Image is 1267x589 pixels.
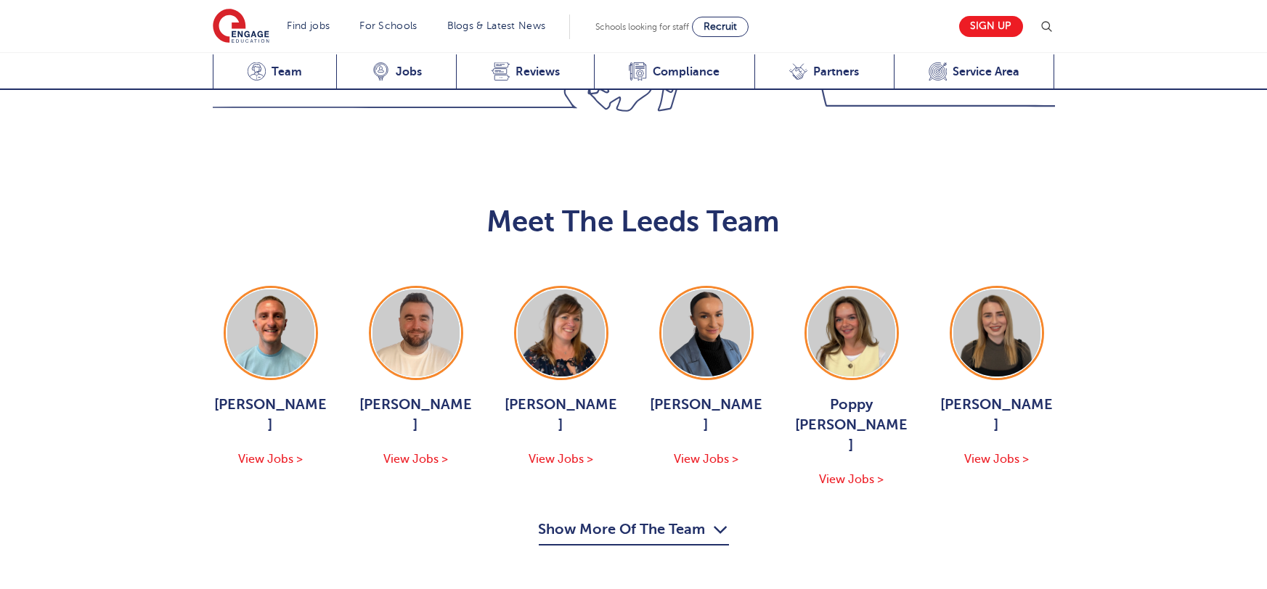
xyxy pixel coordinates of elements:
a: Jobs [336,54,456,90]
h2: Meet The Leeds Team [213,205,1055,239]
span: Recruit [704,21,737,32]
span: Reviews [516,65,560,79]
span: View Jobs > [674,453,738,466]
a: Team [213,54,337,90]
a: Blogs & Latest News [447,20,546,31]
img: Layla McCosker [953,289,1040,376]
span: [PERSON_NAME] [213,395,329,435]
a: Poppy [PERSON_NAME] View Jobs > [794,286,910,489]
span: View Jobs > [819,473,884,486]
img: George Dignam [227,289,314,376]
span: Poppy [PERSON_NAME] [794,395,910,456]
a: [PERSON_NAME] View Jobs > [648,286,765,469]
img: Chris Rushton [372,289,460,376]
span: Schools looking for staff [595,22,689,32]
a: Partners [754,54,894,90]
span: Service Area [953,65,1019,79]
button: Show More Of The Team [539,518,729,545]
a: Reviews [456,54,594,90]
span: Jobs [396,65,422,79]
img: Holly Johnson [663,289,750,376]
a: [PERSON_NAME] View Jobs > [213,286,329,469]
img: Poppy Burnside [808,289,895,376]
span: [PERSON_NAME] [503,395,619,435]
span: Partners [813,65,859,79]
span: [PERSON_NAME] [648,395,765,435]
a: Service Area [894,54,1055,90]
span: Compliance [653,65,720,79]
span: [PERSON_NAME] [358,395,474,435]
a: Sign up [959,16,1023,37]
a: [PERSON_NAME] View Jobs > [358,286,474,469]
span: View Jobs > [964,453,1029,466]
span: Team [272,65,302,79]
span: View Jobs > [238,453,303,466]
span: View Jobs > [529,453,593,466]
span: [PERSON_NAME] [939,395,1055,435]
a: Recruit [692,17,749,37]
a: Compliance [594,54,754,90]
a: Find jobs [288,20,330,31]
a: For Schools [359,20,417,31]
img: Engage Education [213,9,269,45]
a: [PERSON_NAME] View Jobs > [503,286,619,469]
img: Joanne Wright [518,289,605,376]
span: View Jobs > [383,453,448,466]
a: [PERSON_NAME] View Jobs > [939,286,1055,469]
